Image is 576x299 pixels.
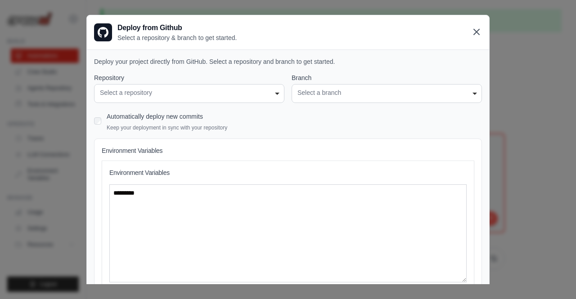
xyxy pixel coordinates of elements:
[94,57,482,66] p: Deploy your project directly from GitHub. Select a repository and branch to get started.
[531,256,576,299] iframe: Chat Widget
[102,146,474,155] h4: Environment Variables
[117,22,237,33] h3: Deploy from Github
[94,73,284,82] label: Repository
[117,33,237,42] p: Select a repository & branch to get started.
[100,88,279,98] div: Select a repository
[107,124,227,131] p: Keep your deployment in sync with your repository
[107,113,203,120] label: Automatically deploy new commits
[109,168,467,177] h3: Environment Variables
[297,88,476,98] div: Select a branch
[292,73,482,82] label: Branch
